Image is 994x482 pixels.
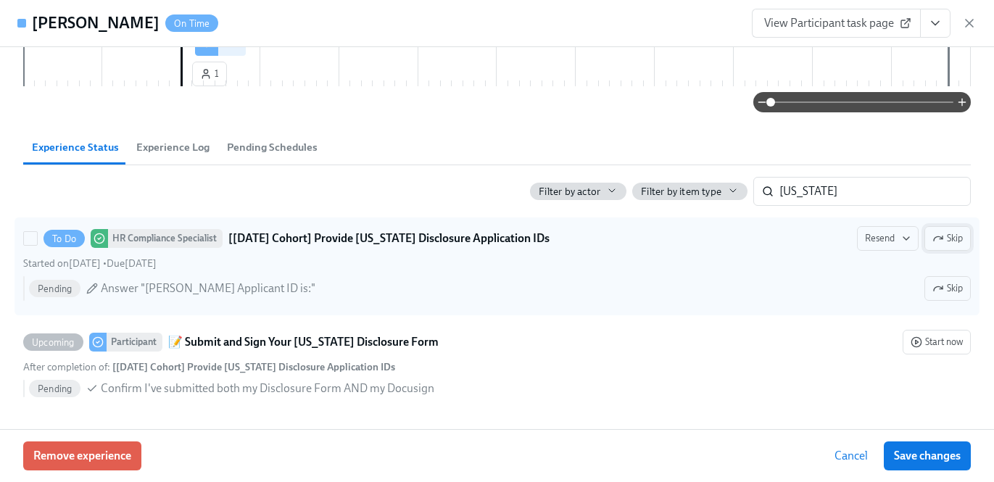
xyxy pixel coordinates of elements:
[764,16,908,30] span: View Participant task page
[932,231,963,246] span: Skip
[824,441,878,470] button: Cancel
[192,62,227,86] button: 1
[136,139,210,156] span: Experience Log
[29,283,80,294] span: Pending
[33,449,131,463] span: Remove experience
[23,257,101,270] span: Wednesday, August 20th 2025, 9:01 am
[227,139,318,156] span: Pending Schedules
[107,333,162,352] div: Participant
[108,229,223,248] div: HR Compliance Specialist
[857,226,919,251] button: To DoHR Compliance Specialist[[DATE] Cohort] Provide [US_STATE] Disclosure Application IDsSkipSta...
[924,226,971,251] button: To DoHR Compliance Specialist[[DATE] Cohort] Provide [US_STATE] Disclosure Application IDsResendS...
[32,139,119,156] span: Experience Status
[200,67,219,81] span: 1
[920,9,950,38] button: View task page
[924,276,971,301] button: To DoHR Compliance Specialist[[DATE] Cohort] Provide [US_STATE] Disclosure Application IDsResendS...
[539,185,600,199] span: Filter by actor
[228,230,550,247] strong: [[DATE] Cohort] Provide [US_STATE] Disclosure Application IDs
[752,9,921,38] a: View Participant task page
[107,257,157,270] span: Thursday, August 21st 2025, 9:00 am
[894,449,961,463] span: Save changes
[530,183,626,200] button: Filter by actor
[165,18,218,29] span: On Time
[23,257,157,270] div: •
[641,185,721,199] span: Filter by item type
[44,233,85,244] span: To Do
[112,361,395,373] strong: [[DATE] Cohort] Provide [US_STATE] Disclosure Application IDs
[834,449,868,463] span: Cancel
[168,333,439,351] strong: 📝 Submit and Sign Your [US_STATE] Disclosure Form
[101,281,315,296] span: Answer "[PERSON_NAME] Applicant ID is:"
[932,281,963,296] span: Skip
[32,12,160,34] h4: [PERSON_NAME]
[23,441,141,470] button: Remove experience
[911,335,963,349] span: Start now
[23,337,83,348] span: Upcoming
[779,177,971,206] input: Search by title
[632,183,747,200] button: Filter by item type
[865,231,911,246] span: Resend
[884,441,971,470] button: Save changes
[903,330,971,354] button: UpcomingParticipant📝 Submit and Sign Your [US_STATE] Disclosure FormAfter completion of: [[DATE] ...
[23,360,395,374] div: After completion of :
[29,383,80,394] span: Pending
[101,381,434,396] span: Confirm I've submitted both my Disclosure Form AND my Docusign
